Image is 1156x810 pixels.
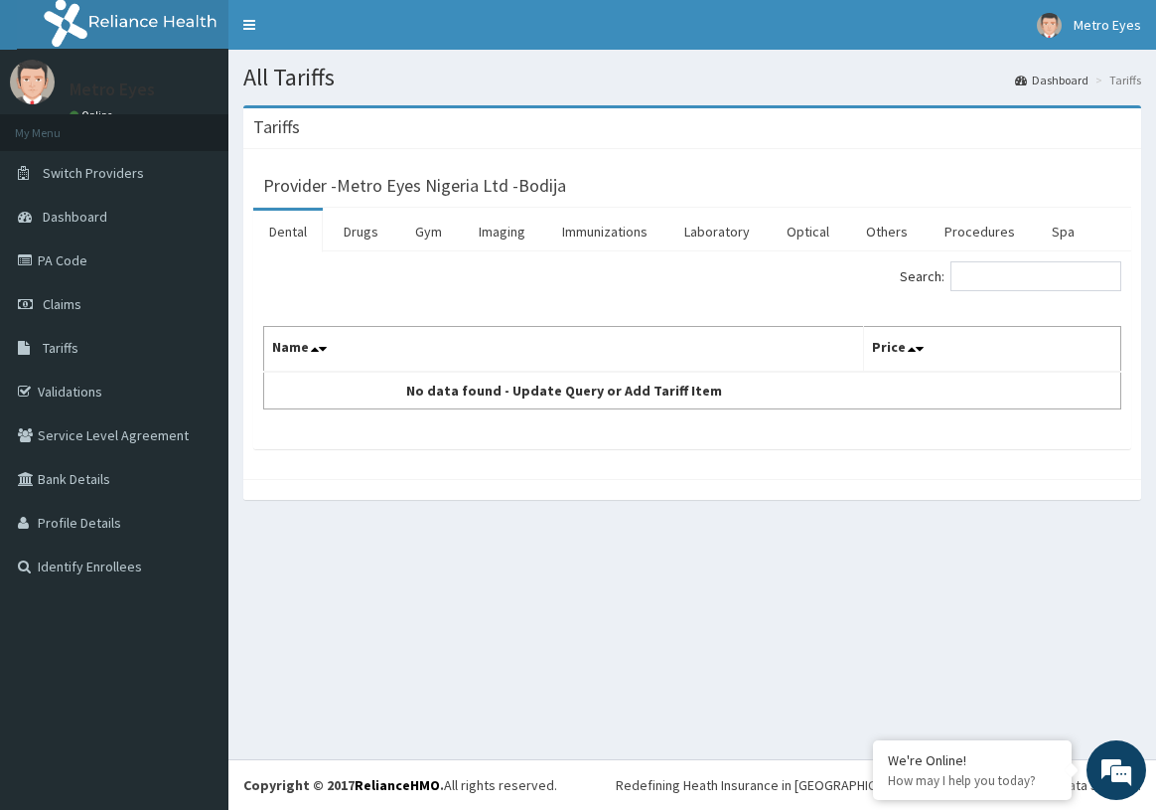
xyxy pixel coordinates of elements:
[10,60,55,104] img: User Image
[70,81,155,98] p: Metro Eyes
[463,211,541,252] a: Imaging
[328,211,394,252] a: Drugs
[850,211,924,252] a: Others
[546,211,663,252] a: Immunizations
[668,211,766,252] a: Laboratory
[1037,13,1062,38] img: User Image
[253,118,300,136] h3: Tariffs
[43,208,107,226] span: Dashboard
[243,65,1141,90] h1: All Tariffs
[263,177,566,195] h3: Provider - Metro Eyes Nigeria Ltd -Bodija
[929,211,1031,252] a: Procedures
[43,164,144,182] span: Switch Providers
[399,211,458,252] a: Gym
[43,339,78,357] span: Tariffs
[900,261,1121,291] label: Search:
[616,775,1141,795] div: Redefining Heath Insurance in [GEOGRAPHIC_DATA] using Telemedicine and Data Science!
[1036,211,1090,252] a: Spa
[864,327,1121,373] th: Price
[264,327,864,373] th: Name
[355,776,440,794] a: RelianceHMO
[243,776,444,794] strong: Copyright © 2017 .
[43,295,81,313] span: Claims
[1074,16,1141,34] span: Metro Eyes
[771,211,845,252] a: Optical
[888,751,1057,769] div: We're Online!
[950,261,1121,291] input: Search:
[888,772,1057,789] p: How may I help you today?
[264,372,864,409] td: No data found - Update Query or Add Tariff Item
[70,108,117,122] a: Online
[1015,72,1088,88] a: Dashboard
[253,211,323,252] a: Dental
[228,759,1156,810] footer: All rights reserved.
[1090,72,1141,88] li: Tariffs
